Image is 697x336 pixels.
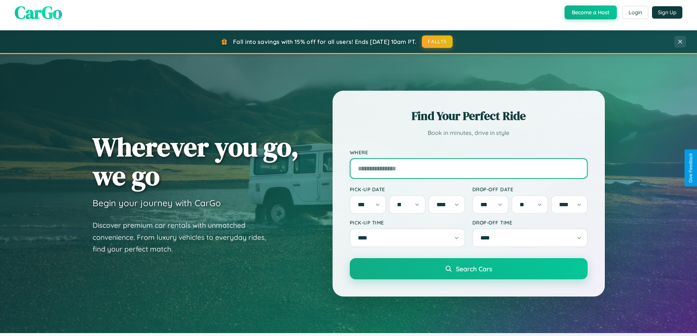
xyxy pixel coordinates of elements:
button: Become a Host [565,5,617,19]
button: Login [622,6,648,19]
button: Sign Up [652,6,682,19]
h1: Wherever you go, we go [93,132,299,190]
p: Book in minutes, drive in style [350,128,588,138]
label: Pick-up Time [350,219,465,226]
div: Give Feedback [688,153,693,183]
h2: Find Your Perfect Ride [350,108,588,124]
button: FALL15 [422,35,453,48]
h3: Begin your journey with CarGo [93,197,221,208]
p: Discover premium car rentals with unmatched convenience. From luxury vehicles to everyday rides, ... [93,219,276,255]
span: CarGo [15,0,62,24]
button: Search Cars [350,258,588,279]
label: Pick-up Date [350,186,465,192]
label: Drop-off Time [472,219,588,226]
label: Drop-off Date [472,186,588,192]
span: Fall into savings with 15% off for all users! Ends [DATE] 10am PT. [233,38,416,45]
span: Search Cars [456,265,492,273]
label: Where [350,149,588,155]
